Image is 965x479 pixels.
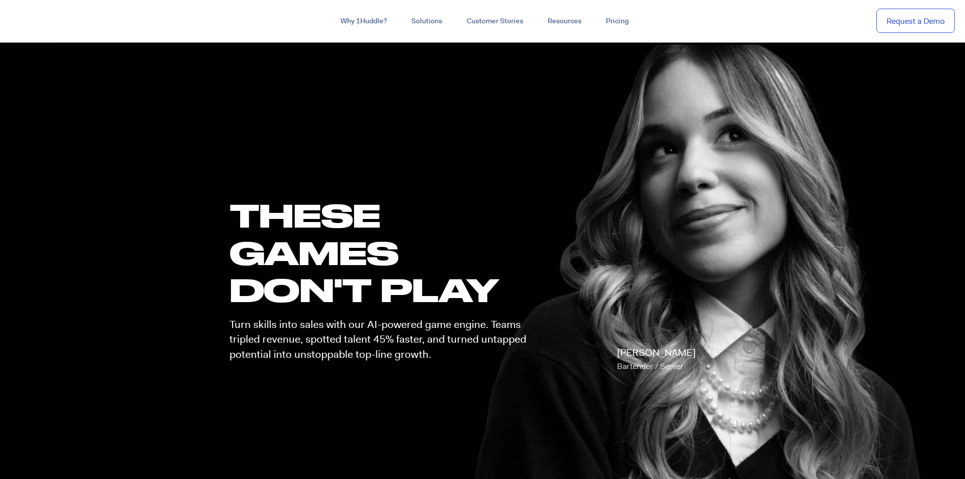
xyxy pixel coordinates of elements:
[229,197,535,308] h1: these GAMES DON'T PLAY
[617,361,683,372] span: Bartender / Server
[617,346,696,374] p: [PERSON_NAME]
[535,12,594,30] a: Resources
[876,9,955,33] a: Request a Demo
[229,317,535,362] p: Turn skills into sales with our AI-powered game engine. Teams tripled revenue, spotted talent 45%...
[328,12,399,30] a: Why 1Huddle?
[399,12,454,30] a: Solutions
[594,12,641,30] a: Pricing
[10,11,83,30] img: ...
[454,12,535,30] a: Customer Stories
